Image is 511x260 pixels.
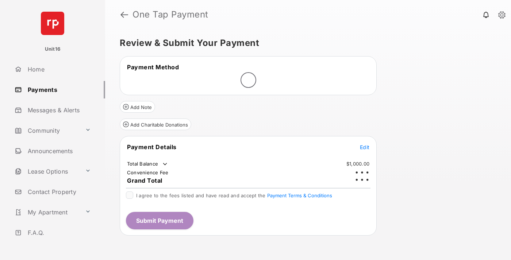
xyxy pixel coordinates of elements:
[360,143,369,151] button: Edit
[12,203,82,221] a: My Apartment
[120,119,191,130] button: Add Charitable Donations
[12,142,105,160] a: Announcements
[132,10,208,19] strong: One Tap Payment
[12,183,105,201] a: Contact Property
[136,193,332,198] span: I agree to the fees listed and have read and accept the
[267,193,332,198] button: I agree to the fees listed and have read and accept the
[346,160,370,167] td: $1,000.00
[120,39,491,47] h5: Review & Submit Your Payment
[126,212,193,229] button: Submit Payment
[127,177,162,184] span: Grand Total
[127,169,169,176] td: Convenience Fee
[12,61,105,78] a: Home
[127,160,169,168] td: Total Balance
[360,144,369,150] span: Edit
[45,46,61,53] p: Unit16
[127,63,179,71] span: Payment Method
[41,12,64,35] img: svg+xml;base64,PHN2ZyB4bWxucz0iaHR0cDovL3d3dy53My5vcmcvMjAwMC9zdmciIHdpZHRoPSI2NCIgaGVpZ2h0PSI2NC...
[12,81,105,98] a: Payments
[12,101,105,119] a: Messages & Alerts
[12,122,82,139] a: Community
[12,224,105,241] a: F.A.Q.
[120,101,155,113] button: Add Note
[12,163,82,180] a: Lease Options
[127,143,177,151] span: Payment Details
